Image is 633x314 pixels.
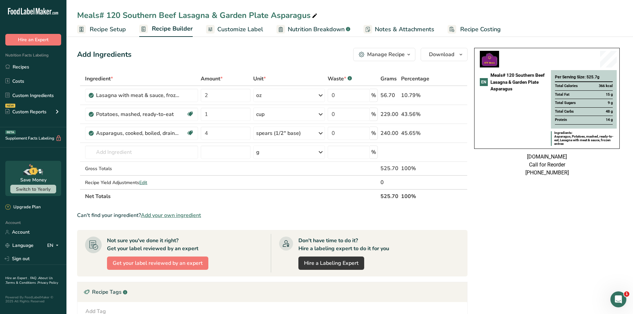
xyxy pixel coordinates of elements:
[77,49,132,60] div: Add Ingredients
[555,109,574,115] span: Total Carbs
[5,295,61,303] div: Powered By FoodLabelMaker © 2025 All Rights Reserved
[380,178,398,186] div: 0
[474,153,620,177] div: [DOMAIN_NAME] Call for Reorder [PHONE_NUMBER]
[555,100,576,106] span: Total Sugars
[554,131,614,135] div: Ingredients:
[152,24,193,33] span: Recipe Builder
[380,91,398,99] div: 56.70
[429,51,454,58] span: Download
[90,25,126,34] span: Recipe Setup
[77,22,126,37] a: Recipe Setup
[555,83,578,89] span: Total Calories
[206,22,263,37] a: Customize Label
[401,110,436,118] div: 43.56%
[253,75,266,83] span: Unit
[379,189,400,203] th: 525.70
[10,185,56,193] button: Switch to Yearly
[201,75,223,83] span: Amount
[85,165,198,172] div: Gross Totals
[448,22,501,37] a: Recipe Costing
[5,204,41,211] div: Upgrade Plan
[107,257,208,270] button: Get your label reviewed by an expert
[113,259,203,267] span: Get your label reviewed by an expert
[141,211,201,219] span: Add your own ingredient
[380,164,398,172] div: 525.70
[375,25,434,34] span: Notes & Attachments
[5,34,61,46] button: Hire an Expert
[276,22,350,37] a: Nutrition Breakdown
[139,179,147,186] span: Edit
[367,51,405,58] div: Manage Recipe
[5,104,15,108] div: NEW
[624,291,629,297] span: 1
[77,211,468,219] div: Can't find your ingredient?
[400,189,437,203] th: 100%
[298,237,389,253] div: Don't have time to do it? Hire a labeling expert to do it for you
[401,129,436,137] div: 45.65%
[217,25,263,34] span: Customize Label
[599,83,613,89] span: 366 kcal
[606,109,613,115] span: 48 g
[85,179,198,186] div: Recipe Yield Adjustments
[77,9,319,21] div: Meals# 120 Southern Beef Lasagna & Garden Plate Asparagus
[256,148,260,156] div: g
[555,117,567,123] span: Protein
[256,91,262,99] div: oz
[380,129,398,137] div: 240.00
[610,291,626,307] iframe: Intercom live chat
[298,257,364,270] a: Hire a Labeling Expert
[38,280,58,285] a: Privacy Policy
[96,91,179,99] div: Lasagna with meat & sauce, frozen entree
[85,75,113,83] span: Ingredient
[6,280,38,285] a: Terms & Conditions .
[16,186,51,192] span: Switch to Yearly
[608,100,613,106] span: 9 g
[96,110,179,118] div: Potatoes, mashed, ready-to-eat
[364,22,434,37] a: Notes & Attachments
[77,282,467,302] div: Recipe Tags
[107,237,198,253] div: Not sure you've done it right? Get your label reviewed by an expert
[380,75,397,83] span: Grams
[5,276,29,280] a: Hire an Expert .
[606,117,613,123] span: 14 g
[490,72,546,92] span: Meals# 120 Southern Beef Lasagna & Garden Plate Asparagus
[480,51,499,67] img: XDShNPxsA2icHShfzT7G_1755655902.png
[288,25,345,34] span: Nutrition Breakdown
[256,129,301,137] div: spears (1/2" base)
[606,92,613,98] span: 15 g
[554,135,613,146] span: Asparagus, Potatoes, mashed, ready-to-eat, Lasagna with meat & sauce, frozen entree
[5,276,53,285] a: About Us .
[5,240,34,251] a: Language
[328,75,352,83] div: Waste
[96,129,179,137] div: Asparagus, cooked, boiled, drained, with salt
[85,146,198,159] input: Add Ingredient
[256,110,264,118] div: cup
[480,78,488,86] div: EN
[20,176,47,183] div: Save Money
[555,73,613,82] div: Per Serving Size: 525.7g
[30,276,38,280] a: FAQ .
[401,75,429,83] span: Percentage
[380,110,398,118] div: 229.00
[353,48,415,61] button: Manage Recipe
[5,130,16,134] div: BETA
[84,189,379,203] th: Net Totals
[139,21,193,37] a: Recipe Builder
[401,91,436,99] div: 10.79%
[401,164,436,172] div: 100%
[421,48,468,61] button: Download
[5,108,47,115] div: Custom Reports
[460,25,501,34] span: Recipe Costing
[47,242,61,250] div: EN
[555,92,570,98] span: Total Fat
